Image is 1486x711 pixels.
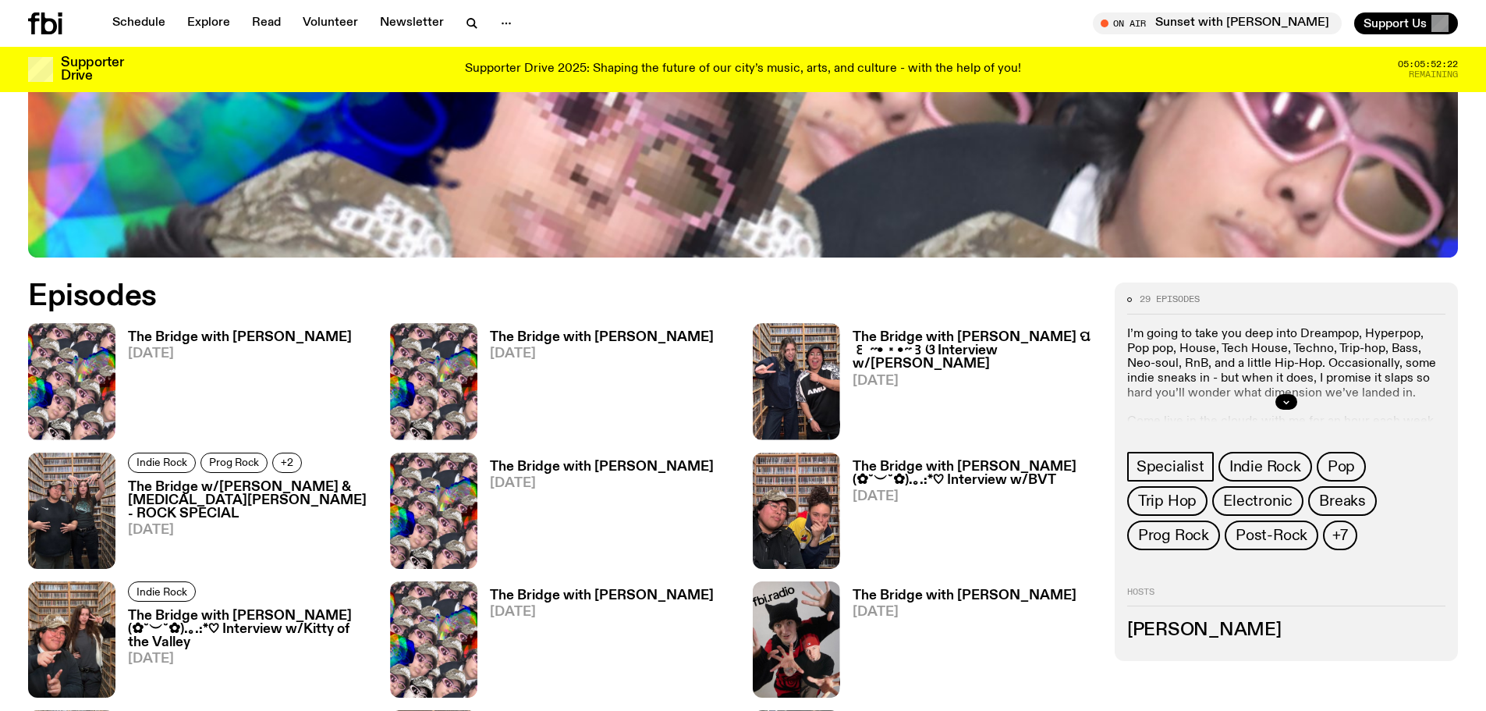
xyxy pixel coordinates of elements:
span: Prog Rock [209,457,259,468]
h3: The Bridge with [PERSON_NAME] [490,331,714,344]
span: [DATE] [490,477,714,490]
span: Indie Rock [1229,458,1301,475]
a: The Bridge with [PERSON_NAME][DATE] [477,589,714,698]
a: Indie Rock [128,581,196,602]
button: On AirSunset with [PERSON_NAME] [1093,12,1342,34]
h3: Supporter Drive [61,56,123,83]
h3: The Bridge with [PERSON_NAME] [853,589,1076,603]
h3: The Bridge with [PERSON_NAME] (✿˘︶˘✿).｡.:*♡ Interview w/BVT [853,460,1096,487]
a: The Bridge with [PERSON_NAME] (✿˘︶˘✿).｡.:*♡ Interview w/BVT[DATE] [840,460,1096,569]
h3: The Bridge with [PERSON_NAME] [128,331,352,344]
a: The Bridge w/[PERSON_NAME] & [MEDICAL_DATA][PERSON_NAME] - ROCK SPECIAL[DATE] [115,481,371,569]
span: Pop [1328,458,1355,475]
a: Trip Hop [1127,486,1208,516]
h3: The Bridge with [PERSON_NAME] [490,589,714,603]
span: [DATE] [490,347,714,361]
span: Specialist [1137,458,1204,475]
span: [DATE] [853,375,1096,388]
h3: The Bridge with [PERSON_NAME] ପ꒰ ˶• ༝ •˶꒱ଓ Interview w/[PERSON_NAME] [853,331,1096,371]
a: Breaks [1308,486,1377,516]
button: +2 [272,453,302,473]
span: Support Us [1364,16,1427,30]
span: 05:05:52:22 [1398,60,1458,69]
span: [DATE] [853,606,1076,619]
a: Newsletter [371,12,453,34]
span: Remaining [1409,70,1458,79]
a: Specialist [1127,452,1214,482]
a: The Bridge with [PERSON_NAME] ପ꒰ ˶• ༝ •˶꒱ଓ Interview w/[PERSON_NAME][DATE] [840,331,1096,439]
a: Pop [1317,452,1366,482]
a: Prog Rock [1127,521,1220,550]
a: Indie Rock [1218,452,1312,482]
a: Explore [178,12,239,34]
a: The Bridge with [PERSON_NAME][DATE] [477,331,714,439]
span: [DATE] [128,347,352,361]
span: [DATE] [490,606,714,619]
button: +7 [1323,521,1357,550]
h2: Episodes [28,283,975,311]
span: Electronic [1223,492,1293,510]
p: Supporter Drive 2025: Shaping the future of our city’s music, arts, and culture - with the help o... [465,62,1021,76]
a: Read [243,12,290,34]
h3: [PERSON_NAME] [1127,622,1445,639]
h2: Hosts [1127,588,1445,606]
a: The Bridge with [PERSON_NAME][DATE] [477,460,714,569]
span: Indie Rock [137,585,187,597]
button: Support Us [1354,12,1458,34]
h3: The Bridge with [PERSON_NAME] (✿˘︶˘✿).｡.:*♡ Interview w/Kitty of the Valley [128,610,371,649]
span: Post-Rock [1236,527,1307,544]
h3: The Bridge with [PERSON_NAME] [490,460,714,474]
span: [DATE] [128,652,371,666]
a: The Bridge with [PERSON_NAME][DATE] [840,589,1076,698]
a: Post-Rock [1225,521,1318,550]
span: [DATE] [128,524,371,537]
a: Volunteer [293,12,367,34]
p: I’m going to take you deep into Dreampop, Hyperpop, Pop pop, House, Tech House, Techno, Trip-hop,... [1127,327,1445,402]
span: Prog Rock [1138,527,1209,544]
span: +7 [1332,527,1348,544]
span: [DATE] [853,490,1096,503]
span: Breaks [1319,492,1366,510]
a: The Bridge with [PERSON_NAME] (✿˘︶˘✿).｡.:*♡ Interview w/Kitty of the Valley[DATE] [115,610,371,698]
span: 29 episodes [1140,295,1200,304]
a: Electronic [1212,486,1303,516]
span: Indie Rock [137,457,187,468]
span: Trip Hop [1138,492,1197,510]
a: Indie Rock [128,453,196,473]
span: +2 [281,457,293,468]
a: Prog Rock [200,453,268,473]
h3: The Bridge w/[PERSON_NAME] & [MEDICAL_DATA][PERSON_NAME] - ROCK SPECIAL [128,481,371,521]
a: Schedule [103,12,175,34]
a: The Bridge with [PERSON_NAME][DATE] [115,331,352,439]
